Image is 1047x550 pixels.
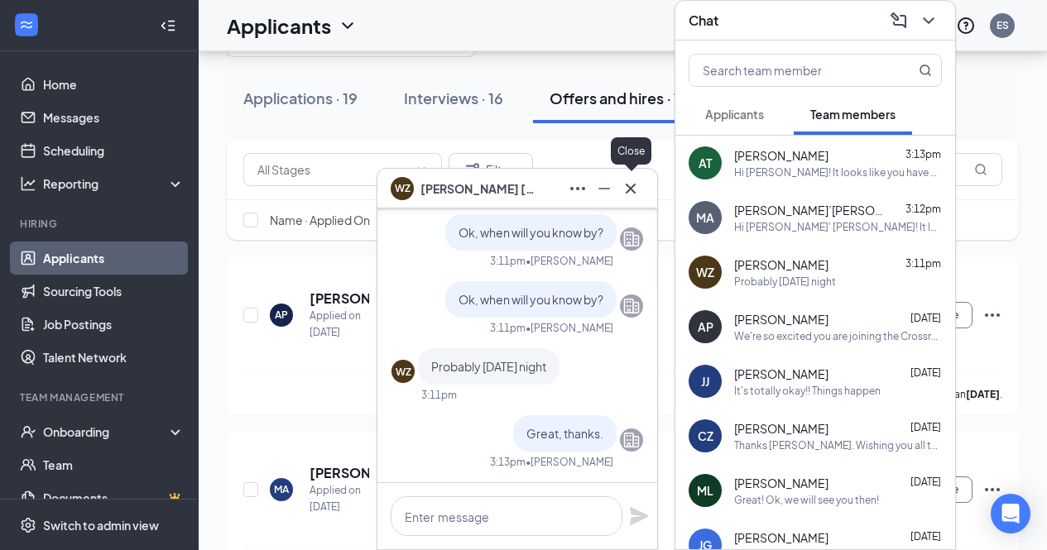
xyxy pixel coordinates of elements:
div: Close [611,137,651,165]
svg: MagnifyingGlass [974,163,987,176]
div: Applications · 19 [243,88,358,108]
h5: [PERSON_NAME]’[PERSON_NAME] [310,464,369,482]
span: • [PERSON_NAME] [526,455,613,469]
a: Team [43,448,185,481]
span: [PERSON_NAME] [734,529,828,546]
span: 3:12pm [905,203,941,215]
div: 3:13pm [490,455,526,469]
svg: Company [622,229,641,249]
div: MA [274,482,289,496]
a: Messages [43,101,185,134]
div: Thanks [PERSON_NAME]. Wishing you all the best! [734,438,942,452]
h3: Chat [689,12,718,30]
div: MA [696,209,714,226]
svg: Ellipses [982,480,1002,500]
a: Talent Network [43,341,185,374]
div: Switch to admin view [43,517,159,533]
div: CZ [698,428,713,444]
div: Applied on [DATE] [310,482,369,515]
span: Probably [DATE] night [431,359,546,374]
div: WZ [396,365,411,379]
button: Minimize [591,175,617,202]
svg: Company [622,296,641,316]
svg: UserCheck [20,423,36,440]
button: Ellipses [564,175,591,202]
svg: Company [622,430,641,450]
div: Onboarding [43,423,170,440]
div: AP [275,308,288,322]
svg: ChevronDown [919,11,939,31]
a: Job Postings [43,308,185,341]
svg: MagnifyingGlass [919,64,932,77]
span: 3:11pm [905,257,941,270]
div: Reporting [43,175,185,192]
button: Cross [617,175,644,202]
div: AT [699,155,712,171]
span: Team members [810,107,896,122]
div: Offers and hires · 184 [550,88,699,108]
span: [PERSON_NAME] [PERSON_NAME] [420,179,536,198]
span: [DATE] [910,530,941,543]
svg: Filter [463,160,483,179]
span: 3:13pm [905,148,941,160]
div: We're so excited you are joining the Crossroads Center [DEMOGRAPHIC_DATA]-fil-Ateam ! Do you know... [734,329,942,343]
span: [PERSON_NAME] [734,147,828,164]
span: [PERSON_NAME] [734,475,828,491]
a: Sourcing Tools [43,275,185,308]
svg: ComposeMessage [889,11,909,31]
span: Ok, when will you know by? [459,225,603,240]
svg: Settings [20,517,36,533]
svg: QuestionInfo [956,16,976,36]
div: 3:11pm [490,321,526,335]
svg: Ellipses [982,305,1002,325]
div: JJ [701,373,709,390]
div: Hi [PERSON_NAME]' [PERSON_NAME]! It looks like you have completed your onboarding paperwork! Our ... [734,220,942,234]
span: • [PERSON_NAME] [526,254,613,268]
h5: [PERSON_NAME] [310,289,369,308]
div: Team Management [20,390,181,404]
span: Applicants [705,107,764,122]
div: WZ [696,264,714,280]
span: [DATE] [910,366,941,379]
b: [DATE] [966,388,1000,400]
div: Great! Ok, we will see you then! [734,493,879,507]
div: ML [697,482,713,499]
div: AP [698,318,713,335]
svg: Collapse [160,17,176,34]
span: [PERSON_NAME] [734,420,828,437]
span: [PERSON_NAME] [734,311,828,328]
svg: WorkstreamLogo [18,17,35,33]
input: All Stages [257,160,408,179]
a: DocumentsCrown [43,481,185,514]
a: Scheduling [43,134,185,167]
span: [DATE] [910,476,941,488]
span: • [PERSON_NAME] [526,321,613,335]
div: Hiring [20,217,181,231]
span: [PERSON_NAME] [734,256,828,273]
span: [PERSON_NAME]’[PERSON_NAME] [734,202,883,218]
span: [DATE] [910,312,941,324]
div: Hi [PERSON_NAME]! It looks like you have completed your onboarding paperwork! Our next orientatio... [734,165,942,179]
a: Applicants [43,242,185,275]
svg: Minimize [594,179,614,198]
button: ComposeMessage [886,7,912,34]
a: Home [43,68,185,101]
div: Probably [DATE] night [734,275,836,289]
span: [DATE] [910,421,941,433]
svg: Plane [629,506,649,526]
div: ES [997,18,1009,32]
div: Interviews · 16 [404,88,503,108]
div: Open Intercom Messenger [991,494,1030,533]
h1: Applicants [227,12,331,40]
span: Ok, when will you know by? [459,292,603,307]
div: 3:11pm [421,388,457,402]
div: It's totally okay!! Things happen [734,384,881,398]
div: 3:11pm [490,254,526,268]
span: Great, thanks. [526,426,603,441]
svg: ChevronDown [415,163,428,176]
button: ChevronDown [915,7,942,34]
svg: Ellipses [568,179,588,198]
svg: Cross [621,179,641,198]
button: Filter Filters [449,153,533,186]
